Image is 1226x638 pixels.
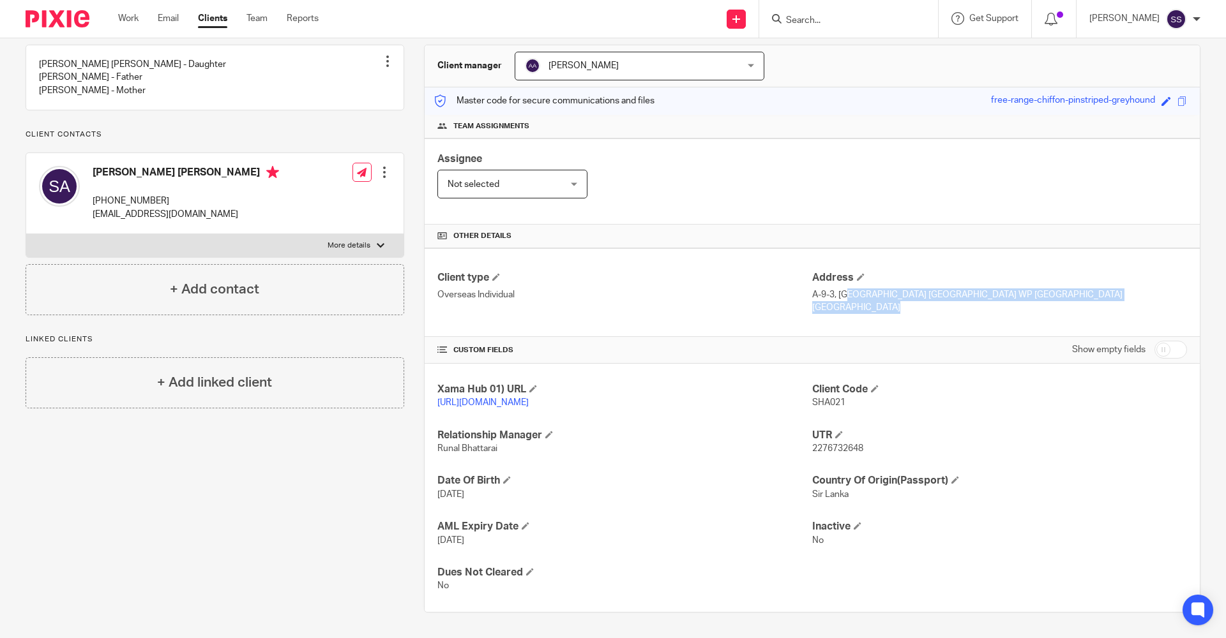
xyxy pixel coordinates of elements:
span: [DATE] [437,536,464,545]
label: Show empty fields [1072,343,1146,356]
h4: Client Code [812,383,1187,396]
h3: Client manager [437,59,502,72]
h4: UTR [812,429,1187,442]
span: Runal Bhattarai [437,444,497,453]
p: A-9-3, [GEOGRAPHIC_DATA] [GEOGRAPHIC_DATA] WP [GEOGRAPHIC_DATA] [812,288,1187,301]
p: [EMAIL_ADDRESS][DOMAIN_NAME] [93,208,279,221]
h4: Dues Not Cleared [437,566,812,579]
p: Master code for secure communications and files [434,94,655,107]
h4: Address [812,271,1187,285]
a: Work [118,12,139,25]
h4: Xama Hub 01) URL [437,383,812,396]
a: Reports [287,12,319,25]
span: Assignee [437,154,482,164]
span: Not selected [448,180,499,189]
h4: CUSTOM FIELDS [437,345,812,355]
a: Email [158,12,179,25]
i: Primary [266,166,279,179]
p: [GEOGRAPHIC_DATA] [812,301,1187,314]
span: [PERSON_NAME] [549,61,619,70]
p: Client contacts [26,130,404,140]
p: More details [328,241,370,251]
span: No [437,581,449,590]
img: svg%3E [525,58,540,73]
span: [DATE] [437,490,464,499]
p: [PERSON_NAME] [1089,12,1160,25]
h4: Country Of Origin(Passport) [812,474,1187,487]
p: Linked clients [26,334,404,345]
h4: Client type [437,271,812,285]
h4: Relationship Manager [437,429,812,442]
p: Overseas Individual [437,288,812,301]
p: [PHONE_NUMBER] [93,195,279,207]
span: 2276732648 [812,444,863,453]
div: free-range-chiffon-pinstriped-greyhound [991,94,1155,108]
a: Team [246,12,268,25]
span: Sir Lanka [812,490,849,499]
h4: AML Expiry Date [437,520,812,533]
h4: + Add linked client [157,373,272,392]
span: SHA021 [812,398,845,407]
img: svg%3E [1166,9,1186,29]
h4: Date Of Birth [437,474,812,487]
input: Search [785,15,900,27]
img: Pixie [26,10,89,27]
span: No [812,536,824,545]
h4: Inactive [812,520,1187,533]
span: Team assignments [453,121,529,131]
img: svg%3E [39,166,80,207]
h4: [PERSON_NAME] [PERSON_NAME] [93,166,279,182]
a: [URL][DOMAIN_NAME] [437,398,529,407]
span: Other details [453,231,511,241]
a: Clients [198,12,227,25]
span: Get Support [969,14,1018,23]
h4: + Add contact [170,279,259,299]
